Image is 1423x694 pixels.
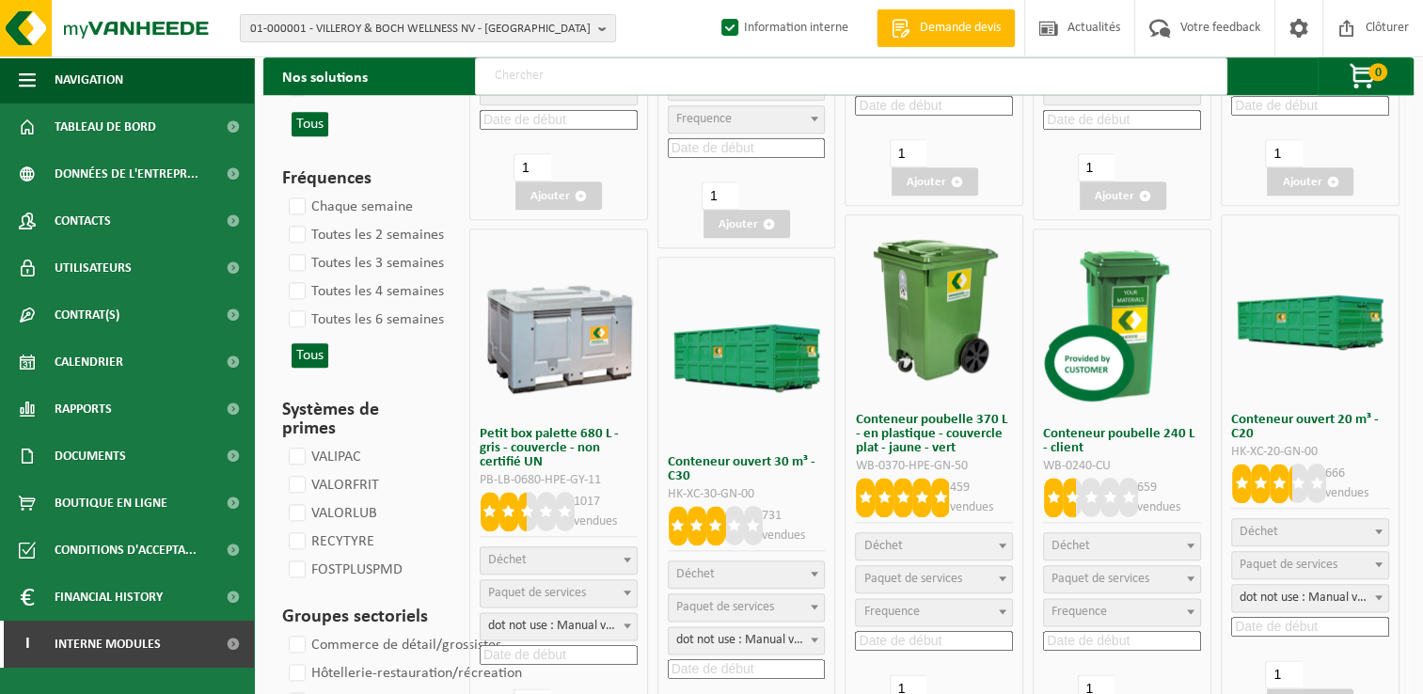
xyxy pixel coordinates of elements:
input: Date de début [1231,96,1389,116]
span: 0 [1368,63,1387,81]
label: RECYTYRE [285,528,374,556]
span: Tableau de bord [55,103,156,150]
span: Interne modules [55,621,161,668]
input: Chercher [475,57,1227,95]
h3: Fréquences [282,165,436,193]
h3: Systèmes de primes [282,396,436,443]
span: Paquet de services [1051,572,1149,586]
span: 01-000001 - VILLEROY & BOCH WELLNESS NV - [GEOGRAPHIC_DATA] [250,15,591,43]
h3: Conteneur poubelle 370 L - en plastique - couvercle plat - jaune - vert [855,413,1013,455]
img: WB-0240-CU [1042,244,1202,403]
span: Conditions d'accepta... [55,527,197,574]
button: Ajouter [892,167,978,196]
button: Tous [292,112,328,136]
span: dot not use : Manual voor MyVanheede [480,612,638,640]
input: 1 [702,181,738,210]
button: Ajouter [515,181,602,210]
h3: Conteneur ouvert 20 m³ - C20 [1231,413,1389,441]
div: WB-0370-HPE-GN-50 [855,460,1013,473]
img: HK-XC-30-GN-00 [667,312,827,392]
label: Toutes les 6 semaines [285,306,444,334]
input: Date de début [855,631,1013,651]
span: dot not use : Manual voor MyVanheede [1231,584,1389,612]
a: Demande devis [877,9,1015,47]
h3: Petit box palette 680 L - gris - couvercle - non certifié UN [480,427,638,469]
p: 459 vendues [949,478,1013,517]
div: WB-0240-CU [1043,460,1201,473]
input: Date de début [1043,110,1201,130]
label: Toutes les 2 semaines [285,221,444,249]
span: Paquet de services [676,600,774,614]
span: Utilisateurs [55,244,132,292]
span: Documents [55,433,126,480]
span: Frequence [863,605,919,619]
p: 731 vendues [762,506,826,545]
input: 1 [1078,153,1115,181]
span: Déchet [676,567,715,581]
button: Ajouter [1267,167,1353,196]
input: 1 [1265,139,1302,167]
span: Paquet de services [1240,558,1337,572]
label: Hôtellerie-restauration/récreation [285,659,522,687]
span: Contrat(s) [55,292,119,339]
label: VALORLUB [285,499,377,528]
span: Frequence [676,112,732,126]
input: Date de début [668,659,826,679]
button: Ajouter [704,210,790,238]
label: VALORFRIT [285,471,379,499]
span: Frequence [1051,605,1107,619]
span: Déchet [1051,539,1090,553]
button: 01-000001 - VILLEROY & BOCH WELLNESS NV - [GEOGRAPHIC_DATA] [240,14,616,42]
span: dot not use : Manual voor MyVanheede [668,626,826,655]
span: dot not use : Manual voor MyVanheede [481,613,637,639]
h3: Conteneur poubelle 240 L - client [1043,427,1201,455]
input: Date de début [480,645,638,665]
p: 1017 vendues [574,492,638,531]
div: PB-LB-0680-HPE-GY-11 [480,474,638,487]
img: WB-0370-HPE-GN-50 [854,229,1014,389]
input: Date de début [1043,631,1201,651]
h3: Conteneur ouvert 30 m³ - C30 [668,455,826,483]
img: PB-LB-0680-HPE-GY-11 [479,244,639,403]
span: Calendrier [55,339,123,386]
span: dot not use : Manual voor MyVanheede [669,627,825,654]
input: Date de début [480,110,638,130]
input: 1 [890,139,926,167]
div: HK-XC-30-GN-00 [668,488,826,501]
label: VALIPAC [285,443,361,471]
p: 659 vendues [1137,478,1201,517]
input: Date de début [855,96,1013,116]
p: 666 vendues [1325,464,1389,503]
span: Déchet [488,553,527,567]
input: 1 [1265,660,1302,688]
input: Date de début [1231,617,1389,637]
button: Ajouter [1080,181,1166,210]
input: 1 [514,153,550,181]
label: Toutes les 3 semaines [285,249,444,277]
span: Paquet de services [863,572,961,586]
span: Rapports [55,386,112,433]
label: Commerce de détail/grossistes [285,631,501,659]
span: Demande devis [915,19,1005,38]
span: Données de l'entrepr... [55,150,198,197]
button: Tous [292,343,328,368]
span: Déchet [863,539,902,553]
div: HK-XC-20-GN-00 [1231,446,1389,459]
span: Boutique en ligne [55,480,167,527]
span: Paquet de services [488,586,586,600]
label: FOSTPLUSPMD [285,556,403,584]
h2: Nos solutions [263,57,387,95]
span: Navigation [55,56,123,103]
span: Déchet [1240,525,1278,539]
button: 0 [1318,57,1412,95]
input: Date de début [668,138,826,158]
h3: Groupes sectoriels [282,603,436,631]
label: Chaque semaine [285,193,413,221]
img: HK-XC-20-GN-00 [1230,270,1390,350]
span: Financial History [55,574,163,621]
label: Toutes les 4 semaines [285,277,444,306]
span: dot not use : Manual voor MyVanheede [1232,585,1388,611]
label: Information interne [718,14,848,42]
span: I [19,621,36,668]
span: Contacts [55,197,111,244]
